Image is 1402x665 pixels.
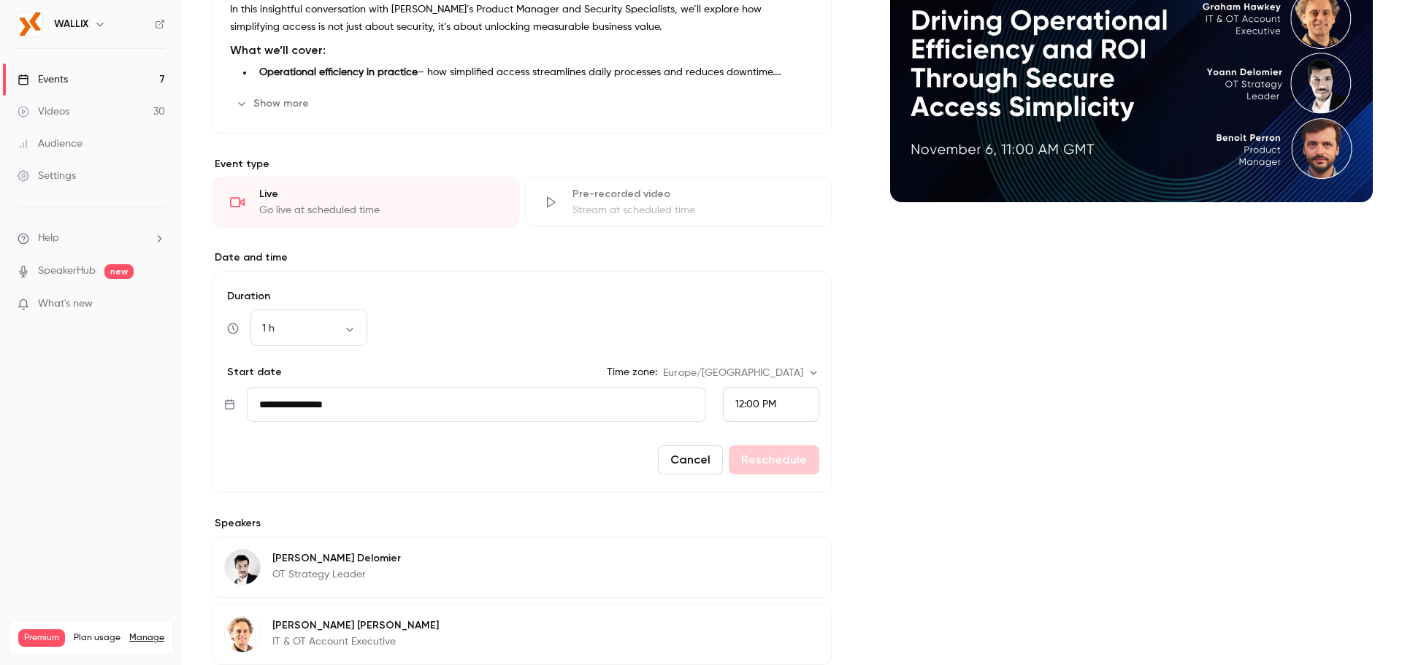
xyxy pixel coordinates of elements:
div: Yoann Delomier[PERSON_NAME] DelomierOT Strategy Leader [212,537,832,598]
span: What's new [38,296,93,312]
div: 1 h [250,321,367,336]
iframe: Noticeable Trigger [148,298,165,311]
div: Stream at scheduled time [572,203,814,218]
div: LiveGo live at scheduled time [212,177,519,227]
div: From [723,387,819,422]
li: – how simplified access streamlines daily processes and reduces downtime. [253,65,813,80]
span: new [104,264,134,279]
p: [PERSON_NAME] Delomier [272,551,401,566]
span: 12:00 PM [735,399,776,410]
p: IT & OT Account Executive [272,634,439,649]
li: help-dropdown-opener [18,231,165,246]
h6: WALLIX [54,17,88,31]
h3: What we’ll cover: [230,42,813,59]
span: Premium [18,629,65,647]
div: Live [259,187,501,201]
label: Speakers [212,516,832,531]
div: Go live at scheduled time [259,203,501,218]
img: Graham Hawkey [225,617,260,652]
img: WALLIX [18,12,42,36]
p: In this insightful conversation with [PERSON_NAME]’s Product Manager and Security Specialists, we... [230,1,813,36]
div: Graham Hawkey[PERSON_NAME] [PERSON_NAME]IT & OT Account Executive [212,604,832,665]
div: Videos [18,104,69,119]
p: Event type [212,157,832,172]
label: Time zone: [607,365,657,380]
button: Show more [230,92,318,115]
strong: Operational efficiency in practice [259,67,418,77]
label: Date and time [212,250,832,265]
a: Manage [129,632,164,644]
div: Europe/[GEOGRAPHIC_DATA] [663,366,819,380]
p: [PERSON_NAME] [PERSON_NAME] [272,618,439,633]
div: Events [18,72,68,87]
p: OT Strategy Leader [272,567,401,582]
p: Start date [224,365,282,380]
button: Cancel [658,445,723,474]
label: Duration [224,289,819,304]
div: Pre-recorded videoStream at scheduled time [525,177,832,227]
div: Settings [18,169,76,183]
span: Help [38,231,59,246]
span: Plan usage [74,632,120,644]
div: Pre-recorded video [572,187,814,201]
img: Yoann Delomier [225,550,260,585]
a: SpeakerHub [38,264,96,279]
div: Audience [18,137,83,151]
